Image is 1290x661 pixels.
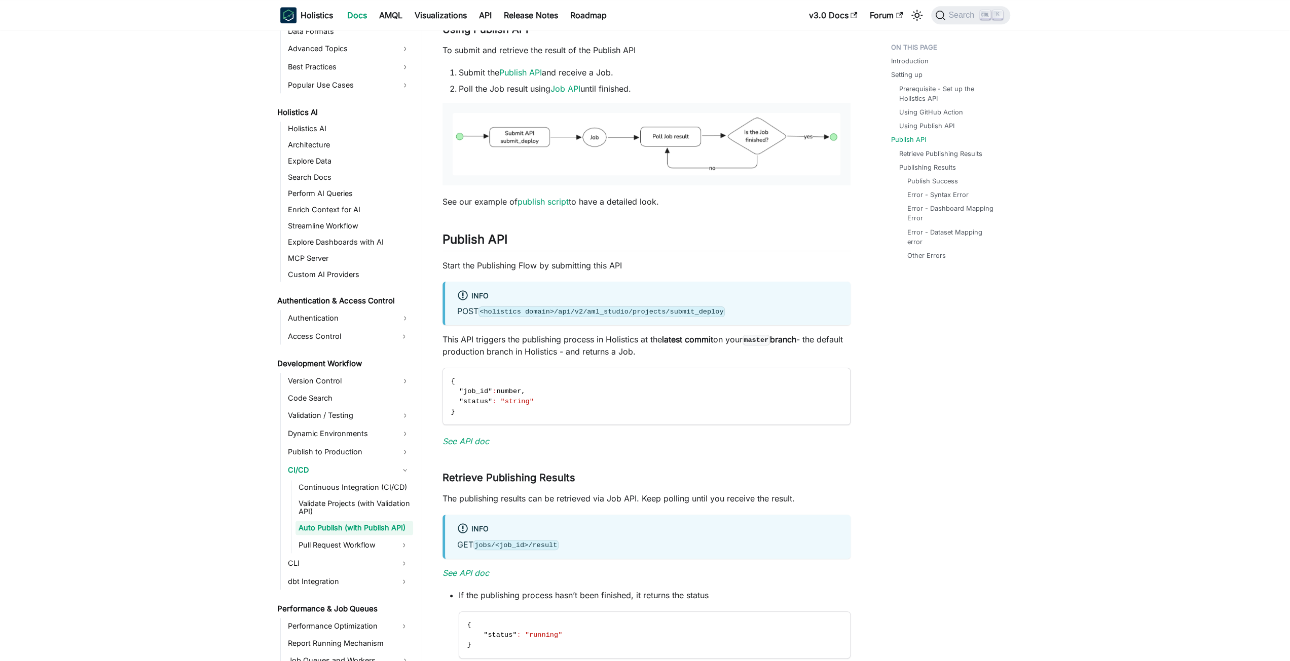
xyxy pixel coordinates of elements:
[443,44,851,56] p: To submit and retrieve the result of the Publish API
[296,521,413,535] a: Auto Publish (with Publish API)
[280,7,297,23] img: Holistics
[395,328,413,344] button: Expand sidebar category 'Access Control'
[341,7,373,23] a: Docs
[285,407,413,423] a: Validation / Testing
[496,387,521,395] span: number
[803,7,864,23] a: v3.0 Docs
[285,462,413,478] a: CI/CD
[285,425,413,442] a: Dynamic Environments
[443,232,851,251] h2: Publish API
[550,84,580,94] a: Job API
[743,334,796,344] strong: branch
[443,436,489,446] a: See API doc
[395,555,413,571] button: Expand sidebar category 'CLI'
[451,377,455,385] span: {
[864,7,909,23] a: Forum
[443,196,851,208] p: See our example of to have a detailed look.
[891,56,929,66] a: Introduction
[459,66,851,79] li: Submit the and receive a Job.
[484,631,517,639] span: "status"
[373,7,409,23] a: AMQL
[459,398,492,405] span: "status"
[525,631,562,639] span: "running"
[899,121,954,131] a: Using Publish API
[395,618,413,634] button: Expand sidebar category 'Performance Optimization'
[395,537,413,553] button: Expand sidebar category 'Pull Request Workflow'
[909,7,925,23] button: Switch between dark and light mode (currently light mode)
[285,444,413,460] a: Publish to Production
[891,70,923,80] a: Setting up
[285,618,395,634] a: Performance Optimization
[500,398,533,405] span: "string"
[662,334,713,344] strong: latest commit
[907,190,969,200] a: Error - Syntax Error
[907,251,946,260] a: Other Errors
[564,7,613,23] a: Roadmap
[443,333,851,358] p: This API triggers the publishing process in Holistics at the on your - the default production bra...
[296,480,413,494] a: Continuous Integration (CI/CD)
[899,84,1000,103] a: Prerequisite - Set up the Holistics API
[409,7,473,23] a: Visualizations
[285,122,413,136] a: Holistics AI
[467,621,471,629] span: {
[285,555,395,571] a: CLI
[899,163,956,172] a: Publishing Results
[285,328,395,344] a: Access Control
[521,387,525,395] span: ,
[457,538,838,551] p: GET
[459,589,851,601] p: If the publishing process hasn’t been finished, it returns the status
[285,59,413,75] a: Best Practices
[285,203,413,217] a: Enrich Context for AI
[296,537,395,553] a: Pull Request Workflow
[517,631,521,639] span: :
[280,7,333,23] a: HolisticsHolistics
[443,472,851,484] h3: Retrieve Publishing Results
[285,41,413,57] a: Advanced Topics
[907,227,996,247] a: Error - Dataset Mapping error
[285,235,413,249] a: Explore Dashboards with AI
[285,573,395,590] a: dbt Integration
[285,154,413,168] a: Explore Data
[899,149,982,159] a: Retrieve Publishing Results
[518,197,569,207] a: publish script
[457,305,838,317] p: POST
[451,408,455,415] span: }
[296,496,413,519] a: Validate Projects (with Validation API)
[457,290,838,303] div: info
[492,398,496,405] span: :
[285,138,413,152] a: Architecture
[467,641,471,648] span: }
[478,306,725,317] code: <holistics domain>/api/v2/aml_studio/projects/submit_deploy
[459,387,492,395] span: "job_id"
[285,373,413,389] a: Version Control
[274,602,413,616] a: Performance & Job Queues
[473,7,498,23] a: API
[301,9,333,21] b: Holistics
[285,219,413,233] a: Streamline Workflow
[285,186,413,201] a: Perform AI Queries
[443,568,489,578] a: See API doc
[270,30,422,661] nav: Docs sidebar
[907,176,958,186] a: Publish Success
[285,391,413,405] a: Code Search
[473,540,559,550] code: jobs/<job_id>/result
[499,67,542,77] a: Publish API
[457,523,838,536] div: info
[931,6,1010,24] button: Search (Ctrl+K)
[492,387,496,395] span: :
[285,636,413,650] a: Report Running Mechanism
[907,204,996,223] a: Error - Dashboard Mapping Error
[285,24,413,38] a: Data Formats
[285,251,413,265] a: MCP Server
[443,259,851,271] p: Start the Publishing Flow by submitting this API
[443,492,851,504] p: The publishing results can be retrieved via Job API. Keep polling until you receive the result.
[285,267,413,282] a: Custom AI Providers
[285,77,413,93] a: Popular Use Cases
[453,113,840,175] img: Publish API Flow
[285,170,413,184] a: Search Docs
[274,105,413,120] a: Holistics AI
[891,135,926,144] a: Publish API
[992,10,1003,19] kbd: K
